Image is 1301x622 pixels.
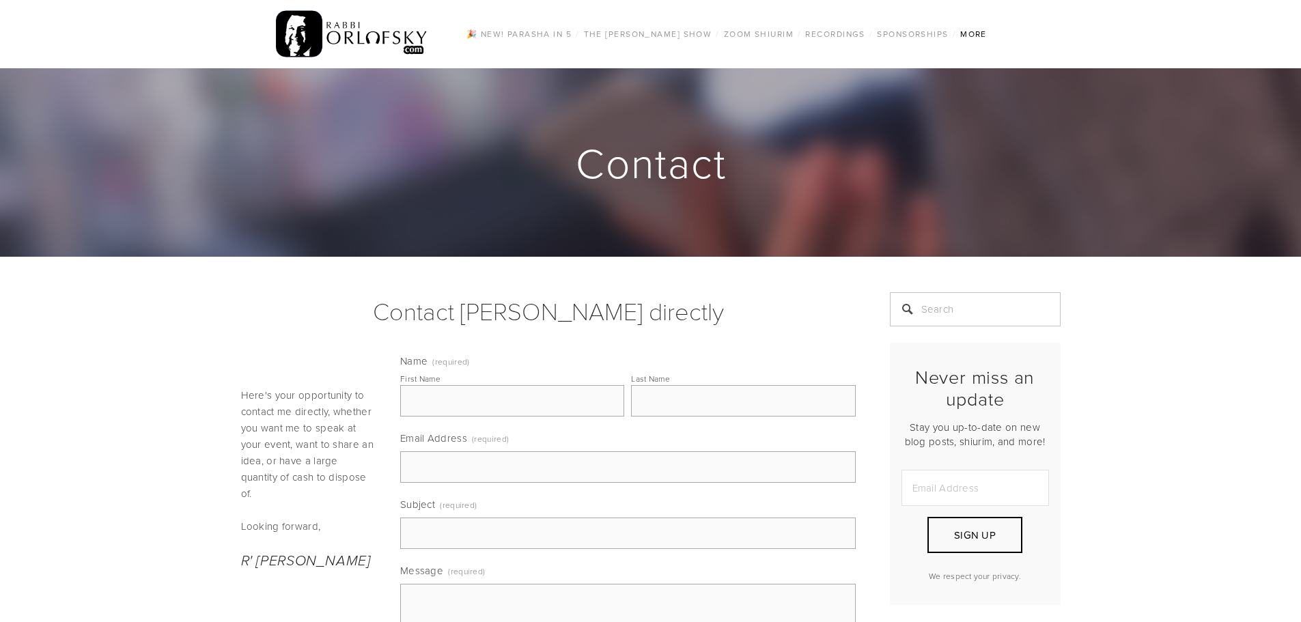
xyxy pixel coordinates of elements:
[576,28,579,40] span: /
[462,25,576,43] a: 🎉 NEW! Parasha in 5
[631,373,670,384] div: Last Name
[901,366,1049,410] h2: Never miss an update
[901,570,1049,582] p: We respect your privacy.
[901,420,1049,449] p: Stay you up-to-date on new blog posts, shiurim, and more!
[869,28,873,40] span: /
[400,431,467,445] span: Email Address
[241,518,378,535] p: Looking forward,
[720,25,798,43] a: Zoom Shiurim
[432,358,469,366] span: (required)
[440,495,477,515] span: (required)
[953,28,956,40] span: /
[400,497,435,511] span: Subject
[241,292,856,329] h1: Contact [PERSON_NAME] directly
[400,373,440,384] div: First Name
[580,25,716,43] a: The [PERSON_NAME] Show
[873,25,952,43] a: Sponsorships
[716,28,719,40] span: /
[241,552,371,569] em: R' [PERSON_NAME]
[241,387,378,502] p: Here's your opportunity to contact me directly, whether you want me to speak at your event, want ...
[448,561,485,581] span: (required)
[276,8,428,61] img: RabbiOrlofsky.com
[956,25,991,43] a: More
[801,25,869,43] a: Recordings
[798,28,801,40] span: /
[472,429,509,449] span: (required)
[400,563,443,578] span: Message
[927,517,1022,553] button: Sign Up
[901,470,1049,506] input: Email Address
[954,528,996,542] span: Sign Up
[400,354,428,368] span: Name
[890,292,1061,326] input: Search
[241,141,1062,184] h1: Contact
